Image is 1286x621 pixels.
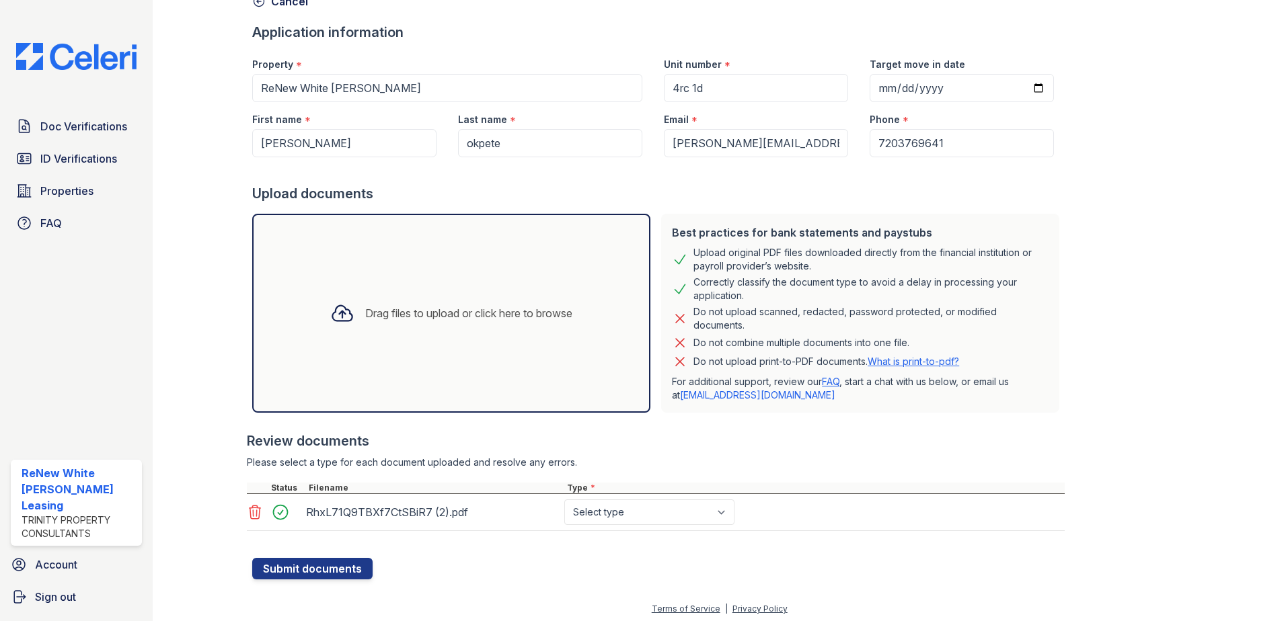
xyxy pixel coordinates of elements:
button: Submit documents [252,558,373,579]
div: Upload original PDF files downloaded directly from the financial institution or payroll provider’... [693,246,1049,273]
img: CE_Logo_Blue-a8612792a0a2168367f1c8372b55b34899dd931a85d93a1a3d3e32e68fde9ad4.png [5,43,147,70]
div: Best practices for bank statements and paystubs [672,224,1049,241]
label: Target move in date [870,58,965,71]
span: Properties [40,183,93,199]
div: Review documents [247,431,1065,450]
div: Type [564,483,1065,493]
div: Do not upload scanned, redacted, password protected, or modified documents. [693,305,1049,332]
p: For additional support, review our , start a chat with us below, or email us at [672,375,1049,402]
div: Application information [252,23,1065,42]
a: What is print-to-pdf? [868,356,959,367]
span: FAQ [40,215,62,231]
span: Account [35,556,77,573]
div: RhxL71Q9TBXf7CtSBiR7 (2).pdf [306,501,559,523]
label: Unit number [664,58,722,71]
div: Correctly classify the document type to avoid a delay in processing your application. [693,276,1049,302]
span: Doc Verifications [40,118,127,134]
div: Do not combine multiple documents into one file. [693,335,909,351]
a: Terms of Service [652,604,720,614]
label: Last name [458,113,507,126]
label: Phone [870,113,900,126]
div: ReNew White [PERSON_NAME] Leasing [22,465,137,513]
a: FAQ [822,376,839,387]
p: Do not upload print-to-PDF documents. [693,355,959,368]
div: Status [268,483,306,493]
a: Privacy Policy [732,604,788,614]
div: Please select a type for each document uploaded and resolve any errors. [247,456,1065,469]
div: | [725,604,728,614]
label: First name [252,113,302,126]
label: Property [252,58,293,71]
div: Upload documents [252,184,1065,203]
span: ID Verifications [40,151,117,167]
label: Email [664,113,689,126]
span: Sign out [35,589,76,605]
a: Sign out [5,583,147,610]
a: ID Verifications [11,145,142,172]
a: [EMAIL_ADDRESS][DOMAIN_NAME] [680,389,835,401]
a: Account [5,551,147,578]
div: Filename [306,483,564,493]
a: Doc Verifications [11,113,142,140]
a: FAQ [11,210,142,237]
div: Trinity Property Consultants [22,513,137,540]
div: Drag files to upload or click here to browse [365,305,572,321]
a: Properties [11,177,142,204]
